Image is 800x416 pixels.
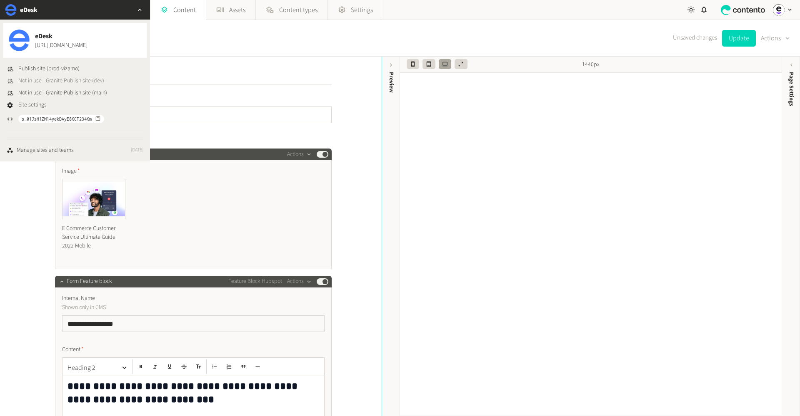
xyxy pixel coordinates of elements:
[722,30,756,47] button: Update
[279,5,317,15] span: Content types
[64,359,131,376] button: Heading 2
[287,149,312,159] button: Actions
[18,64,80,73] span: Publish site (prod-vizamo)
[17,146,74,155] div: Manage sites and teams
[773,4,785,16] img: Unni Nambiar
[18,77,104,85] span: Not in use - Granite Publish site (dev)
[228,277,282,286] span: Feature Block Hubspot
[387,72,396,93] div: Preview
[287,277,312,287] button: Actions
[7,77,104,85] button: Not in use - Granite Publish site (dev)
[18,115,104,123] button: s_01JsH1ZM14yekDAyE8KCT234Km
[18,89,107,97] span: Not in use - Granite Publish site (main)
[35,31,87,41] span: eDesk
[582,60,600,69] span: 1440px
[351,5,373,15] span: Settings
[62,345,84,354] span: Content
[18,101,47,109] span: Site settings
[62,219,125,255] div: E Commerce Customer Service Ultimate Guide 2022 Mobile
[787,72,796,106] span: Page Settings
[62,294,95,303] span: Internal Name
[761,30,790,47] button: Actions
[62,167,80,176] span: Image
[62,303,252,312] p: Shown only in CMS
[20,5,37,15] h2: eDesk
[22,115,92,123] span: s_01JsH1ZM14yekDAyE8KCT234Km
[7,146,74,155] a: Manage sites and teams
[7,64,80,73] button: Publish site (prod-vizamo)
[5,4,17,16] img: eDesk
[673,33,717,43] span: Unsaved changes
[7,89,107,97] button: Not in use - Granite Publish site (main)
[35,41,87,50] a: [URL][DOMAIN_NAME]
[131,146,143,154] span: [DATE]
[67,277,112,286] span: Form Feature block
[7,101,47,109] a: Site settings
[8,30,30,51] img: eDesk
[62,179,125,219] img: E Commerce Customer Service Ultimate Guide 2022 Mobile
